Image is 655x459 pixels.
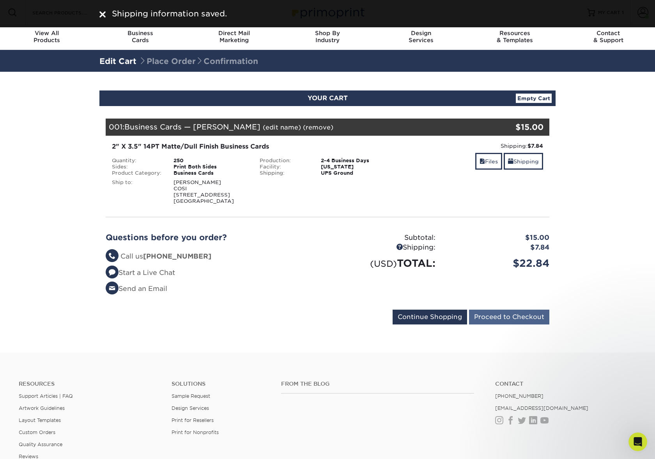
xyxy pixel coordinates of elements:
[393,310,467,324] input: Continue Shopping
[327,256,441,271] div: TOTAL:
[504,153,543,170] a: Shipping
[187,30,281,44] div: Marketing
[475,153,502,170] a: Files
[315,158,401,164] div: 2-4 Business Days
[327,233,441,243] div: Subtotal:
[480,158,485,165] span: files
[172,381,269,387] h4: Solutions
[19,381,160,387] h4: Resources
[99,11,106,18] img: close
[19,393,73,399] a: Support Articles | FAQ
[281,30,374,44] div: Industry
[139,57,258,66] span: Place Order Confirmation
[315,170,401,176] div: UPS Ground
[469,310,549,324] input: Proceed to Checkout
[106,119,475,136] div: 001:
[106,179,168,204] div: Ship to:
[94,25,187,50] a: BusinessCards
[281,381,474,387] h4: From the Blog
[172,417,214,423] a: Print for Resellers
[168,158,254,164] div: 250
[254,170,315,176] div: Shipping:
[303,124,333,131] a: (remove)
[308,94,348,102] span: YOUR CART
[281,30,374,37] span: Shop By
[112,9,227,18] span: Shipping information saved.
[528,143,543,149] strong: $7.84
[561,30,655,37] span: Contact
[172,405,209,411] a: Design Services
[143,252,211,260] strong: [PHONE_NUMBER]
[495,381,636,387] a: Contact
[441,243,555,253] div: $7.84
[561,25,655,50] a: Contact& Support
[374,25,468,50] a: DesignServices
[327,243,441,253] div: Shipping:
[106,170,168,176] div: Product Category:
[106,269,175,276] a: Start a Live Chat
[441,233,555,243] div: $15.00
[441,256,555,271] div: $22.84
[187,30,281,37] span: Direct Mail
[315,164,401,170] div: [US_STATE]
[516,94,552,103] a: Empty Cart
[106,285,167,292] a: Send an Email
[172,429,219,435] a: Print for Nonprofits
[168,164,254,170] div: Print Both Sides
[94,30,187,37] span: Business
[99,57,136,66] a: Edit Cart
[187,25,281,50] a: Direct MailMarketing
[561,30,655,44] div: & Support
[468,25,561,50] a: Resources& Templates
[263,124,301,131] a: (edit name)
[19,417,61,423] a: Layout Templates
[112,142,395,151] div: 2" X 3.5" 14PT Matte/Dull Finish Business Cards
[628,432,647,451] iframe: Intercom live chat
[374,30,468,37] span: Design
[106,164,168,170] div: Sides:
[407,142,543,150] div: Shipping:
[106,233,322,242] h2: Questions before you order?
[495,393,543,399] a: [PHONE_NUMBER]
[370,259,397,269] small: (USD)
[19,405,65,411] a: Artwork Guidelines
[106,252,322,262] li: Call us
[508,158,513,165] span: shipping
[281,25,374,50] a: Shop ByIndustry
[172,393,210,399] a: Sample Request
[168,170,254,176] div: Business Cards
[94,30,187,44] div: Cards
[468,30,561,44] div: & Templates
[495,405,588,411] a: [EMAIL_ADDRESS][DOMAIN_NAME]
[475,121,543,133] div: $15.00
[374,30,468,44] div: Services
[168,179,254,204] div: [PERSON_NAME] COSI [STREET_ADDRESS] [GEOGRAPHIC_DATA]
[254,158,315,164] div: Production:
[254,164,315,170] div: Facility:
[468,30,561,37] span: Resources
[19,429,55,435] a: Custom Orders
[124,122,260,131] span: Business Cards — [PERSON_NAME]
[106,158,168,164] div: Quantity:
